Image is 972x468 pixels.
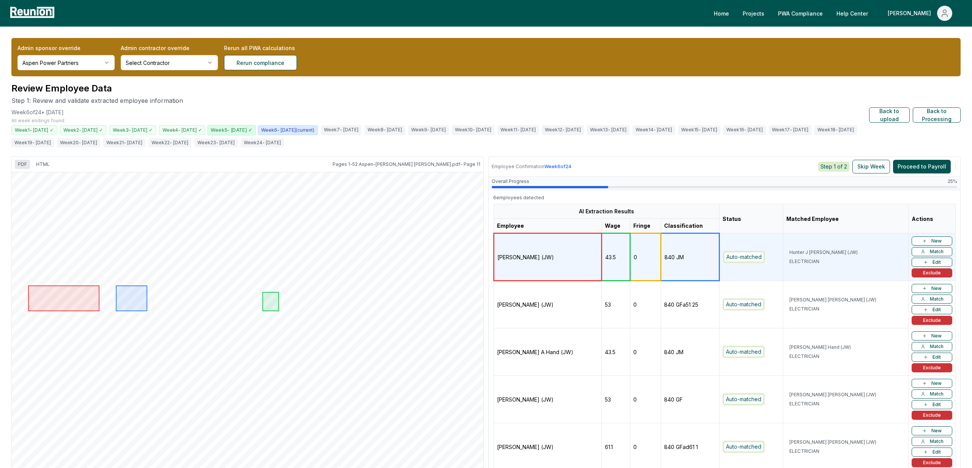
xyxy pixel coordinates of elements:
[930,296,944,302] span: Match
[888,6,934,21] div: [PERSON_NAME]
[912,284,952,293] button: New
[321,125,361,135] span: Week 7 - [DATE]
[723,441,765,453] div: Auto-matched
[224,44,321,52] label: Rerun all PWA calculations
[494,281,602,328] td: [PERSON_NAME] (JW)
[931,333,942,339] span: New
[494,233,602,281] td: [PERSON_NAME] (JW)
[248,127,252,133] span: ✓
[198,127,202,133] span: ✓
[452,125,494,135] span: Week 10 - [DATE]
[11,108,64,116] p: Week 6 of 24 • [DATE]
[913,107,961,123] button: Back to Processing
[630,281,661,328] td: 0
[723,125,766,135] span: Week 16 - [DATE]
[708,6,964,21] nav: Main
[912,448,952,457] button: Edit
[769,125,811,135] span: Week 17 - [DATE]
[930,438,944,444] span: Match
[148,138,191,147] span: Week 22 - [DATE]
[912,437,952,446] button: Match
[494,204,720,219] th: AI Extraction Results
[17,44,115,52] label: Admin sponsor override
[912,400,952,409] button: Edit
[869,107,909,123] button: Back to upload
[912,411,952,420] button: Exclude
[60,125,106,135] span: Week 2 - [DATE]
[708,6,735,21] a: Home
[789,344,905,353] p: [PERSON_NAME] Hand (JW)
[933,259,941,265] span: Edit
[149,127,153,133] span: ✓
[789,401,905,407] p: ELECTRICIAN
[544,164,571,170] span: Week 6 of 24
[494,328,602,376] td: [PERSON_NAME] A Hand (JW)
[852,160,890,173] button: Skip Week
[11,118,869,124] p: All week endings found:
[912,342,952,351] button: Match
[912,353,952,362] button: Edit
[931,285,942,292] span: New
[789,448,905,454] p: ELECTRICIAN
[930,391,944,397] span: Match
[723,251,765,263] div: Auto-matched
[601,376,630,423] td: 53
[57,138,100,147] span: Week 20 - [DATE]
[492,164,544,170] span: Employee Confirmation
[601,281,630,328] td: 53
[723,346,765,358] div: Auto-matched
[11,82,869,95] h1: Review Employee Data
[630,233,661,281] td: 0
[11,96,869,105] p: Step 1: Review and validate extracted employee information
[333,161,480,167] span: Pages 1-52 Aspen-[PERSON_NAME] [PERSON_NAME].pdf - Page 11
[912,458,952,467] button: Exclude
[364,125,405,135] span: Week 8 - [DATE]
[789,353,905,359] p: ELECTRICIAN
[933,402,941,408] span: Edit
[909,204,956,233] th: Actions
[912,426,952,435] button: New
[933,307,941,313] span: Edit
[99,127,103,133] span: ✓
[492,178,529,184] span: Overall Progress
[33,160,53,169] button: HTML
[912,363,952,372] button: Exclude
[912,236,952,246] button: New
[912,305,952,314] button: Edit
[630,328,661,376] td: 0
[931,428,942,434] span: New
[912,247,952,256] button: Match
[737,6,770,21] a: Projects
[601,328,630,376] td: 43.5
[931,380,942,386] span: New
[930,249,944,255] span: Match
[882,6,958,21] button: [PERSON_NAME]
[633,125,675,135] span: Week 14 - [DATE]
[661,233,720,281] td: 840 JM
[661,376,720,423] td: 840 GF
[630,376,661,423] td: 0
[601,219,630,233] th: Wage
[930,344,944,350] span: Match
[912,389,952,399] button: Match
[933,354,941,360] span: Edit
[723,393,765,405] div: Auto-matched
[601,233,630,281] td: 43.5
[224,55,297,70] button: Rerun compliance
[103,138,145,147] span: Week 21 - [DATE]
[661,328,720,376] td: 840 JM
[720,204,783,233] th: Status
[818,162,849,172] div: Step 1 of 2
[789,439,905,448] p: [PERSON_NAME] [PERSON_NAME] (JW)
[630,219,661,233] th: Fringe
[408,125,449,135] span: Week 9 - [DATE]
[494,376,602,423] td: [PERSON_NAME] (JW)
[931,238,942,244] span: New
[15,160,30,169] button: PDF
[207,125,256,135] span: Week 5 - [DATE]
[661,281,720,328] td: 840 GFa51 25
[933,449,941,455] span: Edit
[241,138,284,147] span: Week 24 - [DATE]
[50,127,54,133] span: ✓
[789,258,905,265] p: ELECTRICIAN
